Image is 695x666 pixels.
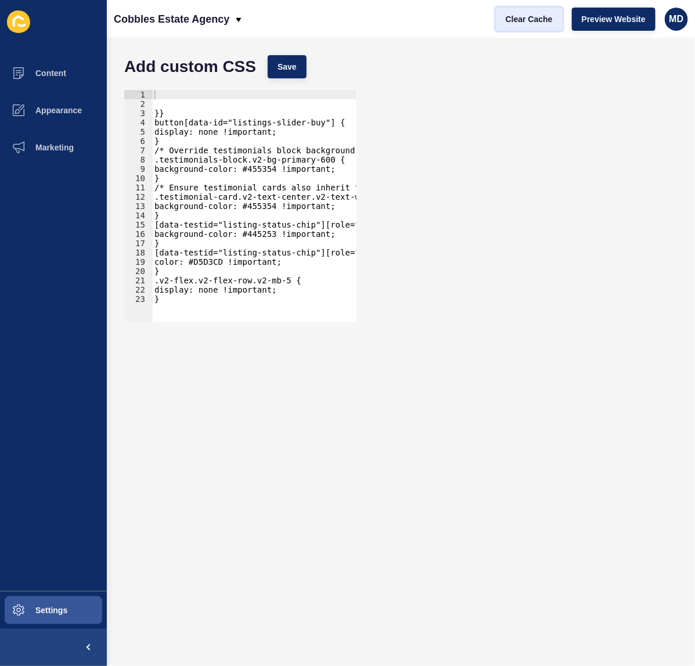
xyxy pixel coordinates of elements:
div: 9 [124,164,153,174]
div: 12 [124,192,153,201]
div: 14 [124,211,153,220]
span: Preview Website [582,13,646,25]
button: Clear Cache [496,8,563,31]
div: 8 [124,155,153,164]
span: Save [278,61,297,73]
p: Cobbles Estate Agency [114,5,229,34]
h1: Add custom CSS [124,61,256,73]
div: 1 [124,90,153,99]
div: 5 [124,127,153,136]
span: MD [669,13,684,25]
div: 16 [124,229,153,239]
div: 19 [124,257,153,267]
div: 20 [124,267,153,276]
div: 4 [124,118,153,127]
div: 11 [124,183,153,192]
button: Preview Website [572,8,656,31]
div: 6 [124,136,153,146]
div: 22 [124,285,153,294]
div: 15 [124,220,153,229]
div: 21 [124,276,153,285]
div: 23 [124,294,153,304]
div: 7 [124,146,153,155]
div: 3 [124,109,153,118]
div: 17 [124,239,153,248]
div: 13 [124,201,153,211]
div: 2 [124,99,153,109]
span: Clear Cache [506,13,553,25]
div: 18 [124,248,153,257]
button: Save [268,55,307,78]
div: 10 [124,174,153,183]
